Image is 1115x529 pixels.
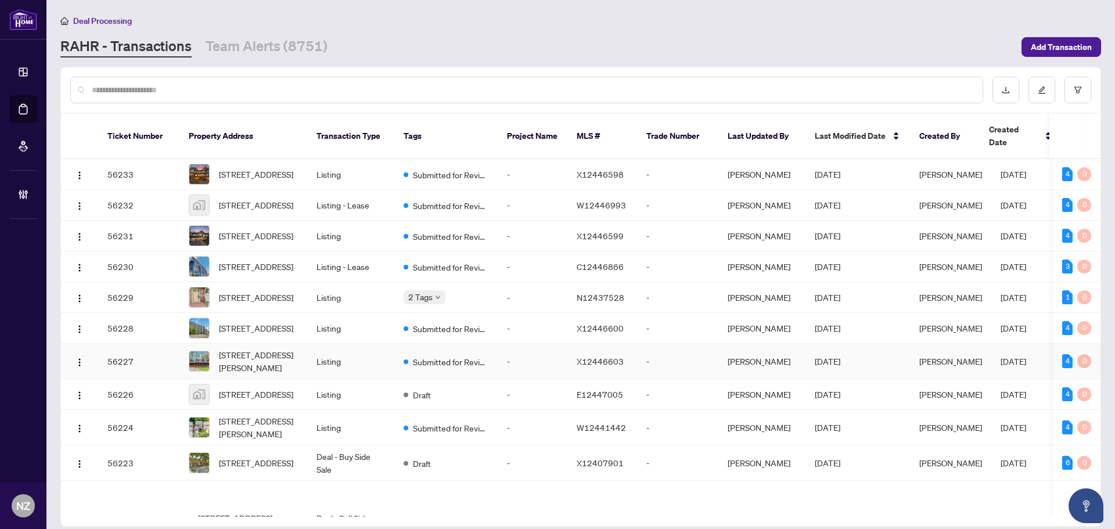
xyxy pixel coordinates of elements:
th: Last Modified Date [805,114,910,159]
span: [DATE] [815,261,840,272]
div: 4 [1062,229,1073,243]
td: - [637,190,718,221]
span: [STREET_ADDRESS][PERSON_NAME] [219,415,298,440]
button: filter [1064,77,1091,103]
span: edit [1038,86,1046,94]
span: W12441442 [577,422,626,433]
div: 6 [1062,456,1073,470]
img: thumbnail-img [189,226,209,246]
td: - [498,282,567,313]
span: NZ [16,498,30,514]
button: Logo [70,385,89,404]
td: Listing [307,344,394,379]
button: Logo [70,226,89,245]
td: - [637,221,718,251]
span: [STREET_ADDRESS] [219,260,293,273]
span: [DATE] [815,458,840,468]
span: X12407901 [577,458,624,468]
td: - [498,379,567,410]
td: - [637,159,718,190]
span: [PERSON_NAME] [919,200,982,210]
td: 56229 [98,282,179,313]
th: Property Address [179,114,307,159]
span: [DATE] [815,200,840,210]
td: - [498,159,567,190]
td: Listing [307,379,394,410]
button: Open asap [1069,488,1103,523]
img: thumbnail-img [189,453,209,473]
span: [DATE] [815,422,840,433]
td: Listing [307,313,394,344]
img: thumbnail-img [189,318,209,338]
span: [DATE] [1001,422,1026,433]
th: Last Updated By [718,114,805,159]
td: [PERSON_NAME] [718,221,805,251]
div: 4 [1062,321,1073,335]
td: [PERSON_NAME] [718,313,805,344]
span: 2 Tags [408,290,433,304]
span: [PERSON_NAME] [919,458,982,468]
button: edit [1028,77,1055,103]
div: 0 [1077,260,1091,274]
td: - [498,410,567,445]
div: 4 [1062,167,1073,181]
span: E12447005 [577,389,623,400]
span: [DATE] [1001,200,1026,210]
td: 56223 [98,445,179,481]
div: 0 [1077,420,1091,434]
td: [PERSON_NAME] [718,190,805,221]
td: Deal - Buy Side Sale [307,445,394,481]
span: [PERSON_NAME] [919,422,982,433]
span: [PERSON_NAME] [919,323,982,333]
td: [PERSON_NAME] [718,445,805,481]
img: Logo [75,171,84,180]
span: [STREET_ADDRESS] [219,388,293,401]
img: thumbnail-img [189,257,209,276]
th: Ticket Number [98,114,179,159]
td: 56232 [98,190,179,221]
td: 56233 [98,159,179,190]
img: Logo [75,232,84,242]
div: 0 [1077,387,1091,401]
span: Submitted for Review [413,261,488,274]
td: 56231 [98,221,179,251]
span: Add Transaction [1031,38,1092,56]
span: Created Date [989,123,1038,149]
span: Draft [413,388,431,401]
img: thumbnail-img [189,164,209,184]
th: Created Date [980,114,1061,159]
span: [STREET_ADDRESS] [219,199,293,211]
td: [PERSON_NAME] [718,251,805,282]
a: Team Alerts (8751) [206,37,328,57]
span: X12446600 [577,323,624,333]
span: [DATE] [815,292,840,303]
div: 4 [1062,387,1073,401]
div: 0 [1077,354,1091,368]
span: home [60,17,69,25]
button: download [992,77,1019,103]
span: [DATE] [1001,356,1026,366]
span: W12446993 [577,200,626,210]
span: [STREET_ADDRESS] [219,291,293,304]
th: Trade Number [637,114,718,159]
div: 0 [1077,456,1091,470]
td: Listing [307,159,394,190]
span: [STREET_ADDRESS] [219,456,293,469]
span: [DATE] [815,323,840,333]
button: Logo [70,319,89,337]
td: - [498,445,567,481]
td: 56224 [98,410,179,445]
span: [DATE] [1001,389,1026,400]
span: Draft [413,457,431,470]
td: - [498,251,567,282]
span: N12437528 [577,292,624,303]
td: Listing [307,221,394,251]
td: - [498,344,567,379]
button: Logo [70,288,89,307]
img: Logo [75,358,84,367]
img: thumbnail-img [189,418,209,437]
div: 0 [1077,167,1091,181]
td: [PERSON_NAME] [718,410,805,445]
span: Submitted for Review [413,168,488,181]
span: [DATE] [1001,458,1026,468]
